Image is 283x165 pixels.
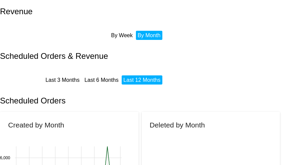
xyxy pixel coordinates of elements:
li: By Month [136,31,162,40]
a: Last 6 Months [84,77,119,83]
h2: Deleted by Month [150,121,205,129]
a: Last 12 Months [123,77,160,83]
li: By Week [109,31,135,40]
a: Last 3 Months [45,77,80,83]
h2: Created by Month [8,121,64,129]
